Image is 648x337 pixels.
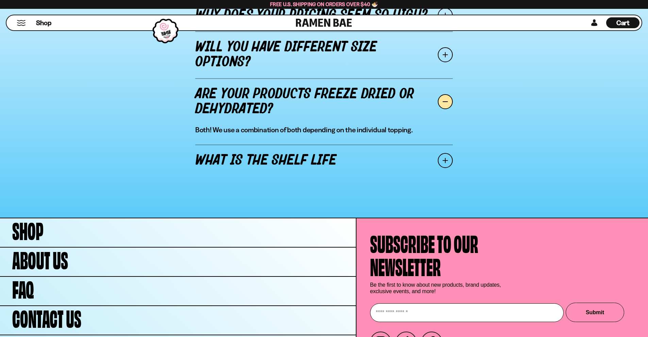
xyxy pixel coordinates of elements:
[370,231,478,277] h4: Subscribe to our newsletter
[12,305,81,328] span: Contact Us
[566,303,624,322] button: Submit
[270,1,378,7] span: Free U.S. Shipping on Orders over $40 🍜
[606,15,639,30] div: Cart
[195,145,453,176] a: What is the shelf life
[36,18,51,28] span: Shop
[370,282,506,294] p: Be the first to know about new products, brand updates, exclusive events, and more!
[616,19,630,27] span: Cart
[195,125,414,134] p: Both! We use a combination of both depending on the individual topping.
[36,17,51,28] a: Shop
[195,31,453,78] a: Will you have different size options?
[12,247,68,270] span: About Us
[12,218,44,241] span: Shop
[17,20,26,26] button: Mobile Menu Trigger
[370,303,564,322] input: Enter your email
[195,78,453,125] a: Are your products freeze dried or dehydrated?
[12,276,34,299] span: FAQ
